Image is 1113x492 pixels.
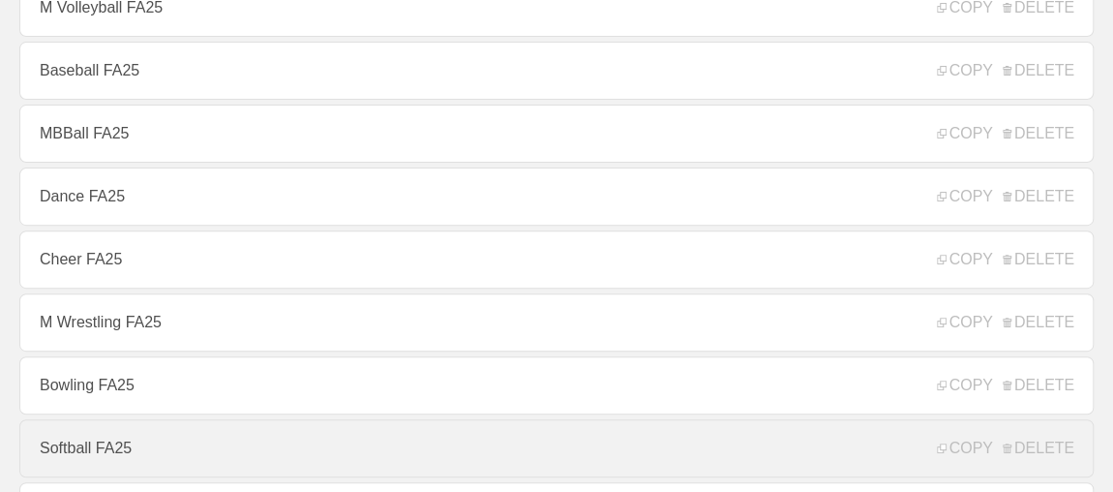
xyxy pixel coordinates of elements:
a: Dance FA25 [19,168,1094,226]
a: M Wrestling FA25 [19,293,1094,352]
span: COPY [937,125,992,142]
a: Cheer FA25 [19,231,1094,289]
a: Softball FA25 [19,419,1094,477]
span: COPY [937,62,992,79]
a: Bowling FA25 [19,356,1094,415]
a: MBBall FA25 [19,105,1094,163]
span: COPY [937,188,992,205]
a: Baseball FA25 [19,42,1094,100]
span: DELETE [1003,251,1074,268]
iframe: Chat Widget [765,267,1113,492]
span: DELETE [1003,125,1074,142]
span: DELETE [1003,62,1074,79]
span: DELETE [1003,188,1074,205]
span: COPY [937,251,992,268]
